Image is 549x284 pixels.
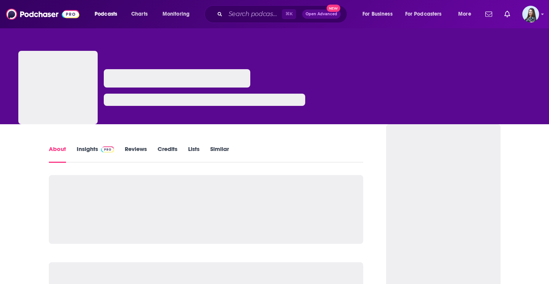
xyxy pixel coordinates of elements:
span: More [458,9,471,19]
a: Show notifications dropdown [482,8,495,21]
input: Search podcasts, credits, & more... [225,8,282,20]
div: Search podcasts, credits, & more... [212,5,354,23]
button: Show profile menu [522,6,539,23]
a: About [49,145,66,163]
span: New [327,5,340,12]
span: For Business [362,9,393,19]
span: Podcasts [95,9,117,19]
img: Podchaser Pro [101,146,114,153]
button: open menu [400,8,453,20]
a: Reviews [125,145,147,163]
span: Monitoring [163,9,190,19]
a: Similar [210,145,229,163]
a: Credits [158,145,177,163]
span: ⌘ K [282,9,296,19]
button: open menu [89,8,127,20]
img: User Profile [522,6,539,23]
a: Show notifications dropdown [501,8,513,21]
a: Charts [126,8,152,20]
button: open menu [453,8,481,20]
a: Lists [188,145,200,163]
button: open menu [357,8,402,20]
span: For Podcasters [405,9,442,19]
span: Charts [131,9,148,19]
button: Open AdvancedNew [302,10,341,19]
a: InsightsPodchaser Pro [77,145,114,163]
span: Open Advanced [306,12,337,16]
span: Logged in as brookefortierpr [522,6,539,23]
button: open menu [157,8,200,20]
img: Podchaser - Follow, Share and Rate Podcasts [6,7,79,21]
